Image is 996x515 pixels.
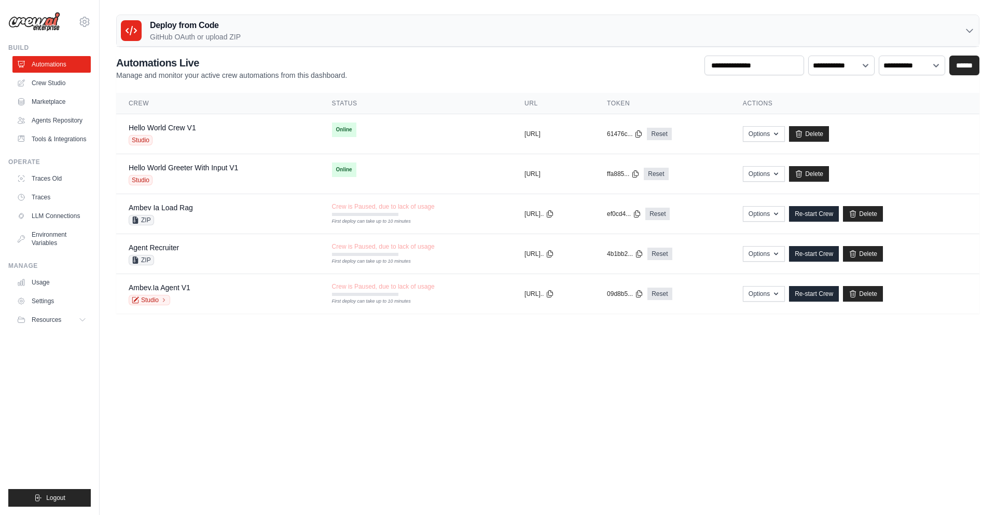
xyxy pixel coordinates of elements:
[332,123,356,137] span: Online
[129,204,193,212] a: Ambev Ia Load Rag
[607,250,643,258] button: 4b1bb2...
[843,206,883,222] a: Delete
[320,93,513,114] th: Status
[12,170,91,187] a: Traces Old
[730,93,979,114] th: Actions
[789,246,839,262] a: Re-start Crew
[647,288,672,300] a: Reset
[12,311,91,328] button: Resources
[129,164,238,172] a: Hello World Greeter With Input V1
[789,166,829,182] a: Delete
[129,135,153,145] span: Studio
[12,293,91,309] a: Settings
[743,126,785,142] button: Options
[12,226,91,251] a: Environment Variables
[332,298,398,305] div: First deploy can take up to 10 minutes
[743,246,785,262] button: Options
[129,175,153,185] span: Studio
[12,75,91,91] a: Crew Studio
[332,218,398,225] div: First deploy can take up to 10 minutes
[647,248,672,260] a: Reset
[607,170,640,178] button: ffa885...
[332,202,435,211] span: Crew is Paused, due to lack of usage
[594,93,730,114] th: Token
[944,465,996,515] iframe: Chat Widget
[332,258,398,265] div: First deploy can take up to 10 minutes
[789,126,829,142] a: Delete
[332,282,435,291] span: Crew is Paused, due to lack of usage
[116,93,320,114] th: Crew
[8,44,91,52] div: Build
[607,290,643,298] button: 09d8b5...
[743,286,785,302] button: Options
[8,262,91,270] div: Manage
[607,210,641,218] button: ef0cd4...
[129,124,196,132] a: Hello World Crew V1
[8,12,60,32] img: Logo
[12,131,91,147] a: Tools & Integrations
[12,208,91,224] a: LLM Connections
[116,70,347,80] p: Manage and monitor your active crew automations from this dashboard.
[743,206,785,222] button: Options
[12,189,91,206] a: Traces
[12,274,91,291] a: Usage
[8,158,91,166] div: Operate
[12,112,91,129] a: Agents Repository
[32,316,61,324] span: Resources
[129,243,179,252] a: Agent Recruiter
[129,255,154,265] span: ZIP
[150,19,241,32] h3: Deploy from Code
[644,168,668,180] a: Reset
[512,93,594,114] th: URL
[843,246,883,262] a: Delete
[129,283,190,292] a: Ambev.Ia Agent V1
[647,128,671,140] a: Reset
[12,93,91,110] a: Marketplace
[150,32,241,42] p: GitHub OAuth or upload ZIP
[789,286,839,302] a: Re-start Crew
[843,286,883,302] a: Delete
[332,242,435,251] span: Crew is Paused, due to lack of usage
[129,295,170,305] a: Studio
[46,494,65,502] span: Logout
[743,166,785,182] button: Options
[332,162,356,177] span: Online
[129,215,154,225] span: ZIP
[607,130,643,138] button: 61476c...
[8,489,91,507] button: Logout
[12,56,91,73] a: Automations
[789,206,839,222] a: Re-start Crew
[645,208,670,220] a: Reset
[116,56,347,70] h2: Automations Live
